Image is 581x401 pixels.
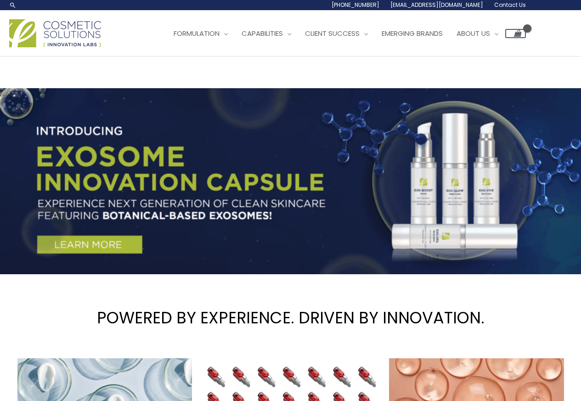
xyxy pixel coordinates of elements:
a: Client Success [298,20,375,47]
span: Client Success [305,28,360,38]
span: Contact Us [494,1,526,9]
span: [PHONE_NUMBER] [332,1,379,9]
span: Emerging Brands [382,28,443,38]
img: Cosmetic Solutions Logo [9,19,101,47]
a: Capabilities [235,20,298,47]
span: [EMAIL_ADDRESS][DOMAIN_NAME] [390,1,483,9]
span: About Us [457,28,490,38]
a: Search icon link [9,1,17,9]
nav: Site Navigation [160,20,526,47]
span: Formulation [174,28,220,38]
a: Emerging Brands [375,20,450,47]
a: About Us [450,20,505,47]
a: Formulation [167,20,235,47]
a: View Shopping Cart, empty [505,29,526,38]
span: Capabilities [242,28,283,38]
